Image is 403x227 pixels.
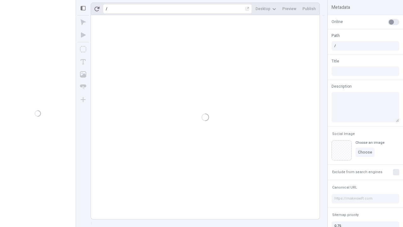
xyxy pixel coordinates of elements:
div: Choose an image [355,140,384,145]
button: Exclude from search engines [331,168,383,176]
span: Online [332,19,343,25]
button: Button [77,81,89,93]
button: Canonical URL [331,184,358,191]
button: Social Image [331,130,356,138]
span: Social Image [332,131,355,136]
span: Description [332,84,352,89]
span: Choose [358,150,372,155]
span: Path [332,33,340,38]
span: Desktop [256,6,270,11]
span: Canonical URL [332,185,357,190]
span: Preview [282,6,296,11]
button: Desktop [253,4,279,14]
button: Choose [355,148,375,157]
button: Sitemap priority [331,211,360,219]
span: Exclude from search engines [332,170,382,174]
span: Title [332,58,339,64]
button: Image [77,69,89,80]
button: Text [77,56,89,67]
div: / [106,6,107,11]
span: Sitemap priority [332,212,359,217]
button: Box [77,44,89,55]
button: Preview [280,4,299,14]
span: Publish [303,6,316,11]
input: https://makeswift.com [332,194,399,203]
button: Publish [300,4,318,14]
